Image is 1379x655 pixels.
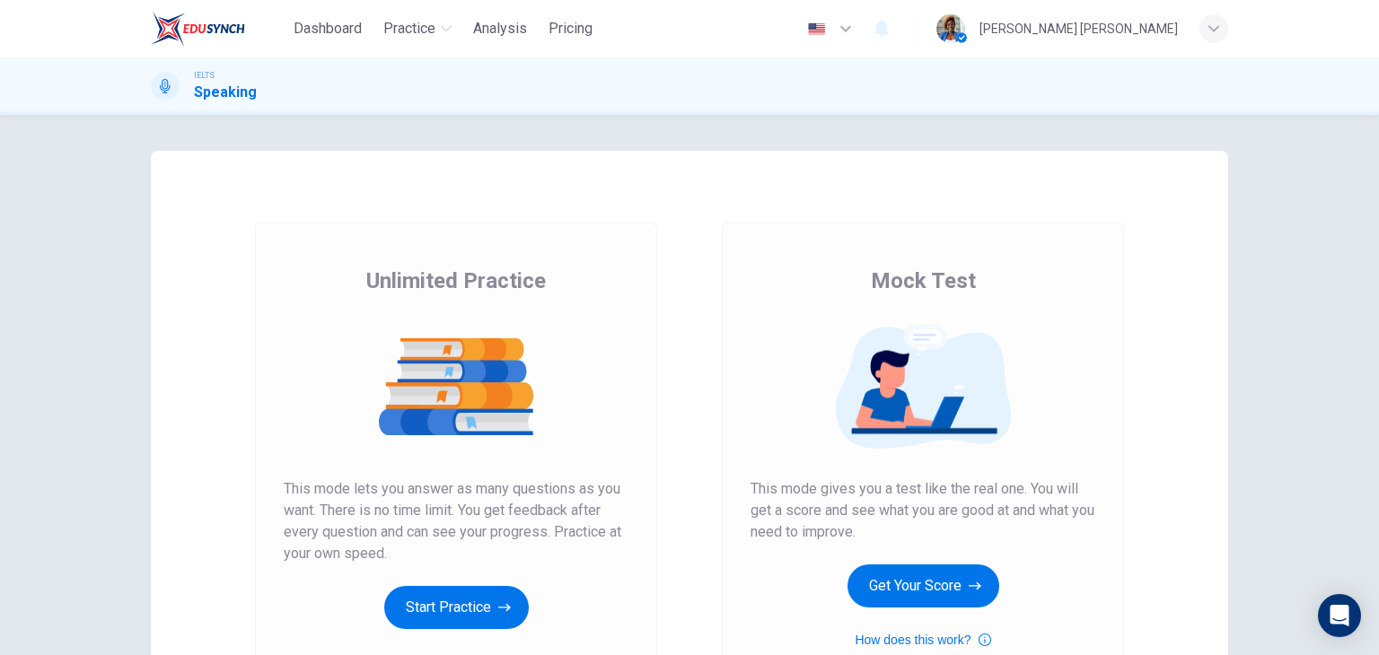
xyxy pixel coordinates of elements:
span: Dashboard [294,18,362,39]
span: Unlimited Practice [366,266,546,295]
span: Practice [383,18,435,39]
h1: Speaking [194,82,257,103]
span: Analysis [473,18,527,39]
span: This mode lets you answer as many questions as you want. There is no time limit. You get feedback... [284,478,628,564]
img: en [805,22,828,36]
span: IELTS [194,69,215,82]
span: Mock Test [871,266,976,295]
button: Start Practice [384,586,529,629]
span: Pricing [549,18,593,39]
img: EduSynch logo [151,11,245,47]
button: How does this work? [855,629,990,651]
button: Practice [376,13,459,45]
button: Get Your Score [848,564,999,607]
div: [PERSON_NAME] [PERSON_NAME] [979,18,1178,39]
img: Profile picture [936,14,965,43]
div: Open Intercom Messenger [1318,594,1361,637]
span: This mode gives you a test like the real one. You will get a score and see what you are good at a... [751,478,1095,543]
button: Dashboard [286,13,369,45]
button: Analysis [466,13,534,45]
button: Pricing [541,13,600,45]
a: EduSynch logo [151,11,286,47]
